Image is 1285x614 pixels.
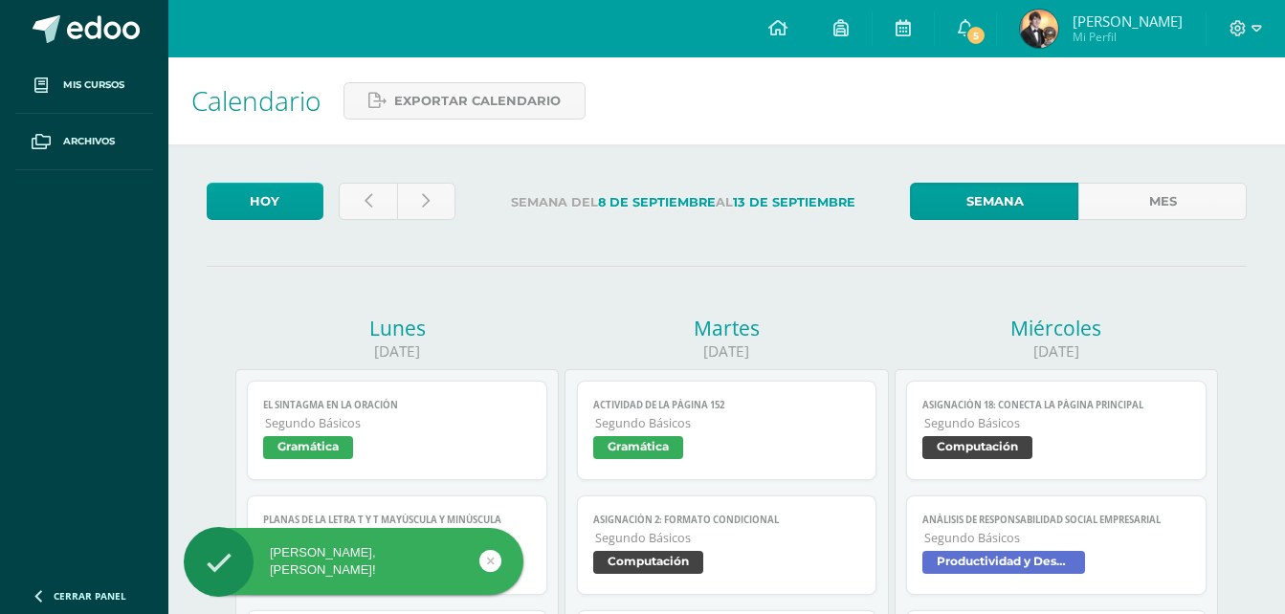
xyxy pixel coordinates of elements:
[184,544,523,579] div: [PERSON_NAME], [PERSON_NAME]!
[263,399,531,411] span: El sintagma en la oración
[922,551,1085,574] span: Productividad y Desarrollo
[565,315,888,341] div: Martes
[593,436,683,459] span: Gramática
[924,530,1190,546] span: Segundo Básicos
[910,183,1078,220] a: Semana
[577,495,877,595] a: Asignación 2: Formato condicionalSegundo BásicosComputación
[595,415,861,431] span: Segundo Básicos
[63,134,115,149] span: Archivos
[922,514,1190,526] span: Análisis de Responsabilidad Social Empresarial
[1020,10,1058,48] img: 1a576c4b5cbd41fc70383f3f77ce78f7.png
[565,341,888,362] div: [DATE]
[15,57,153,114] a: Mis cursos
[265,415,531,431] span: Segundo Básicos
[394,83,561,119] span: Exportar calendario
[235,315,559,341] div: Lunes
[235,341,559,362] div: [DATE]
[965,25,986,46] span: 5
[595,530,861,546] span: Segundo Básicos
[924,415,1190,431] span: Segundo Básicos
[906,495,1207,595] a: Análisis de Responsabilidad Social EmpresarialSegundo BásicosProductividad y Desarrollo
[922,436,1032,459] span: Computación
[922,399,1190,411] span: Asignación 18: Conecta la Página Principal
[1073,11,1183,31] span: [PERSON_NAME]
[733,195,855,209] strong: 13 de Septiembre
[895,341,1218,362] div: [DATE]
[343,82,586,120] a: Exportar calendario
[577,381,877,480] a: Actividad de la página 152Segundo BásicosGramática
[593,514,861,526] span: Asignación 2: Formato condicional
[247,381,547,480] a: El sintagma en la oraciónSegundo BásicosGramática
[15,114,153,170] a: Archivos
[895,315,1218,341] div: Miércoles
[191,82,321,119] span: Calendario
[247,495,547,595] a: PLANAS DE LA LETRA T y t mayúscula y minúsculaSegundo BásicosCaligrafía
[471,183,896,222] label: Semana del al
[263,514,531,526] span: PLANAS DE LA LETRA T y t mayúscula y minúscula
[54,589,126,603] span: Cerrar panel
[1073,29,1183,45] span: Mi Perfil
[593,399,861,411] span: Actividad de la página 152
[263,436,353,459] span: Gramática
[1078,183,1247,220] a: Mes
[593,551,703,574] span: Computación
[598,195,716,209] strong: 8 de Septiembre
[63,77,124,93] span: Mis cursos
[906,381,1207,480] a: Asignación 18: Conecta la Página PrincipalSegundo BásicosComputación
[207,183,323,220] a: Hoy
